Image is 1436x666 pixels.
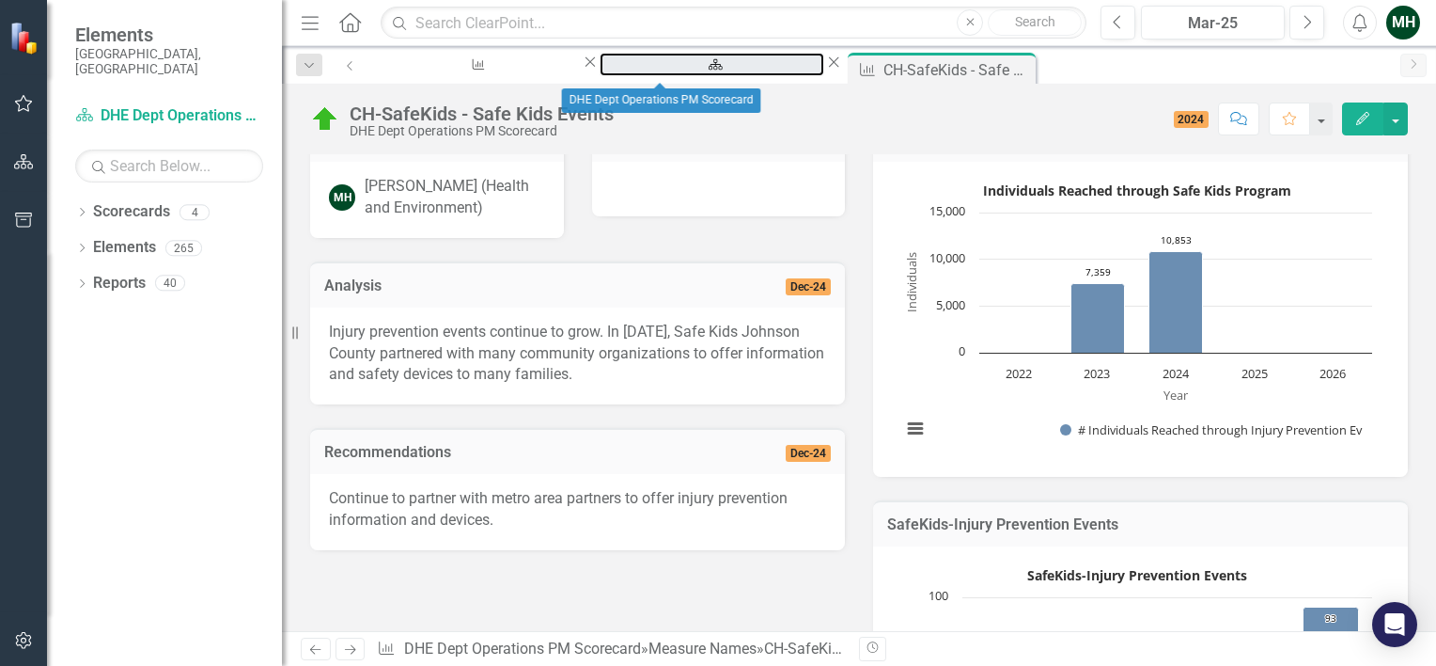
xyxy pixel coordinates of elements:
[1141,6,1285,40] button: Mar-25
[369,53,581,76] a: CH-SafeKids - Safe Kids Program
[329,488,826,531] p: Continue to partner with metro area partners to offer injury prevention information and devices.
[786,445,831,462] span: Dec-24
[404,640,641,658] a: DHE Dept Operations PM Scorecard
[1241,365,1268,382] text: 2025
[786,278,831,295] span: Dec-24
[386,71,564,94] div: CH-SafeKids - Safe Kids Program
[350,124,614,138] div: DHE Dept Operations PM Scorecard
[903,253,920,313] text: Individuals
[1149,252,1203,354] path: 2024, 10,853. # Individuals Reached through Injury Prevention Ev.
[617,71,807,94] div: DHE Dept Operations PM Scorecard
[93,273,146,294] a: Reports
[892,176,1389,458] div: Individuals Reached through Safe Kids Program. Highcharts interactive chart.
[350,103,614,124] div: CH-SafeKids - Safe Kids Events
[929,587,948,604] text: 100
[764,640,971,658] div: CH-SafeKids - Safe Kids Events
[165,240,202,256] div: 265
[1174,111,1210,128] span: 2024
[1372,602,1417,647] div: Open Intercom Messenger
[1325,611,1336,625] text: 93
[600,53,824,76] a: DHE Dept Operations PM Scorecard
[324,444,699,461] h3: Recommendations
[1084,365,1110,382] text: 2023
[936,296,965,313] text: 5,000
[381,7,1086,40] input: Search ClearPoint...
[1071,284,1125,354] path: 2023, 7,359. # Individuals Reached through Injury Prevention Ev.
[562,88,761,113] div: DHE Dept Operations PM Scorecard
[75,24,263,46] span: Elements
[377,639,845,660] div: » »
[324,277,609,294] h3: Analysis
[1163,387,1189,404] text: Year
[179,204,210,220] div: 4
[983,182,1291,199] text: Individuals Reached through Safe Kids Program
[1386,6,1420,40] button: MH
[892,176,1381,458] svg: Interactive chart
[1085,265,1111,278] text: 7,359
[1319,365,1346,382] text: 2026
[75,46,263,77] small: [GEOGRAPHIC_DATA], [GEOGRAPHIC_DATA]
[75,105,263,127] a: DHE Dept Operations PM Scorecard
[648,640,757,658] a: Measure Names
[75,150,263,182] input: Search Below...
[93,237,156,259] a: Elements
[1147,12,1278,35] div: Mar-25
[929,249,965,266] text: 10,000
[929,202,965,219] text: 15,000
[1015,14,1055,29] span: Search
[155,276,185,292] div: 40
[329,322,826,387] p: Injury prevention events continue to grow. In [DATE], Safe Kids Johnson County partnered with man...
[883,58,1031,82] div: CH-SafeKids - Safe Kids Events
[1161,233,1192,246] text: 10,853
[1006,365,1032,382] text: 2022
[365,176,545,219] div: [PERSON_NAME] (Health and Environment)
[902,416,929,442] button: View chart menu, Individuals Reached through Safe Kids Program
[310,104,340,135] img: On Target
[329,184,355,211] div: MH
[1027,566,1247,584] text: SafeKids-Injury Prevention Events
[9,22,42,55] img: ClearPoint Strategy
[959,342,965,359] text: 0
[93,201,170,223] a: Scorecards
[887,516,1394,533] h3: SafeKids-Injury Prevention Events
[988,9,1082,36] button: Search
[1163,365,1190,382] text: 2024
[1060,421,1365,438] button: Show # Individuals Reached through Injury Prevention Ev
